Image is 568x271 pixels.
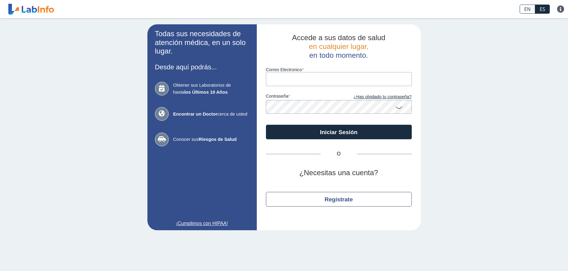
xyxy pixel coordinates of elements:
[520,5,535,14] a: EN
[321,150,357,158] span: O
[339,94,412,100] a: ¿Has olvidado tu contraseña?
[199,137,237,142] b: Riesgos de Salud
[155,220,249,227] a: ¡Cumplimos con HIPAA!
[292,33,385,42] span: Accede a sus datos de salud
[266,125,412,139] button: Iniciar Sesión
[173,82,249,96] span: Obtener sus Laboratorios de hasta
[266,169,412,177] h2: ¿Necesitas una cuenta?
[309,42,368,50] span: en cualquier lugar,
[266,67,412,72] label: Correo Electronico
[266,192,412,207] button: Regístrate
[535,5,550,14] a: ES
[309,51,368,59] span: en todo momento.
[173,136,249,143] span: Conocer sus
[155,63,249,71] h3: Desde aquí podrás...
[173,111,218,116] b: Encontrar un Doctor
[173,111,249,118] span: cerca de usted
[155,30,249,56] h2: Todas sus necesidades de atención médica, en un solo lugar.
[184,89,228,95] b: los Últimos 10 Años
[266,94,339,100] label: contraseña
